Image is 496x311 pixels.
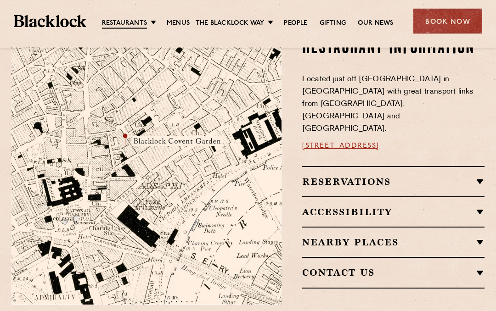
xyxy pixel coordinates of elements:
a: Gifting [320,19,346,28]
a: Our News [358,19,394,28]
img: svg%3E [164,219,293,305]
h2: Contact Us [302,267,485,278]
img: BL_Textured_Logo-footer-cropped.svg [14,15,86,28]
a: Menus [167,19,190,28]
h2: Reservations [302,177,485,188]
h2: Restaurant information [302,37,485,60]
a: People [284,19,307,28]
div: Book Now [413,9,482,34]
span: Located just off [GEOGRAPHIC_DATA] in [GEOGRAPHIC_DATA] with great transport links from [GEOGRAPH... [302,76,473,133]
h2: Accessibility [302,207,485,218]
h2: Nearby Places [302,237,485,248]
a: The Blacklock Way [196,19,264,28]
a: Restaurants [102,19,147,29]
a: [STREET_ADDRESS] [302,143,379,150]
